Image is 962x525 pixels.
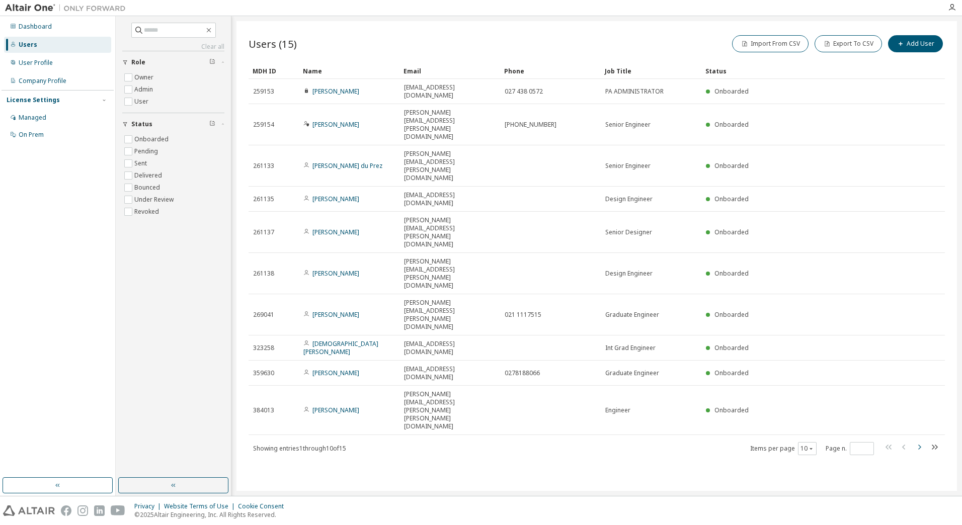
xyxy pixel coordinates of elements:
[605,195,653,203] span: Design Engineer
[312,269,359,278] a: [PERSON_NAME]
[505,87,543,96] span: 027 438 0572
[253,195,274,203] span: 261135
[134,145,160,157] label: Pending
[253,270,274,278] span: 261138
[605,121,651,129] span: Senior Engineer
[505,121,556,129] span: [PHONE_NUMBER]
[312,228,359,236] a: [PERSON_NAME]
[714,369,749,377] span: Onboarded
[303,63,395,79] div: Name
[19,114,46,122] div: Managed
[122,113,224,135] button: Status
[714,406,749,414] span: Onboarded
[404,299,496,331] span: [PERSON_NAME][EMAIL_ADDRESS][PERSON_NAME][DOMAIN_NAME]
[826,442,874,455] span: Page n.
[705,63,893,79] div: Status
[134,71,155,83] label: Owner
[404,150,496,182] span: [PERSON_NAME][EMAIL_ADDRESS][PERSON_NAME][DOMAIN_NAME]
[312,195,359,203] a: [PERSON_NAME]
[94,505,105,516] img: linkedin.svg
[77,505,88,516] img: instagram.svg
[7,96,60,104] div: License Settings
[732,35,809,52] button: Import From CSV
[404,216,496,248] span: [PERSON_NAME][EMAIL_ADDRESS][PERSON_NAME][DOMAIN_NAME]
[404,109,496,141] span: [PERSON_NAME][EMAIL_ADDRESS][PERSON_NAME][DOMAIN_NAME]
[253,344,274,352] span: 323258
[19,41,37,49] div: Users
[238,502,290,510] div: Cookie Consent
[605,344,656,352] span: Int Grad Engineer
[61,505,71,516] img: facebook.svg
[164,502,238,510] div: Website Terms of Use
[404,63,496,79] div: Email
[800,445,814,453] button: 10
[253,228,274,236] span: 261137
[714,269,749,278] span: Onboarded
[404,340,496,356] span: [EMAIL_ADDRESS][DOMAIN_NAME]
[605,228,652,236] span: Senior Designer
[605,311,659,319] span: Graduate Engineer
[19,23,52,31] div: Dashboard
[19,77,66,85] div: Company Profile
[605,63,697,79] div: Job Title
[605,162,651,170] span: Senior Engineer
[253,406,274,414] span: 384013
[134,133,171,145] label: Onboarded
[815,35,882,52] button: Export To CSV
[134,194,176,206] label: Under Review
[750,442,817,455] span: Items per page
[404,390,496,430] span: [PERSON_NAME][EMAIL_ADDRESS][PERSON_NAME][PERSON_NAME][DOMAIN_NAME]
[605,87,664,96] span: PA ADMINISTRATOR
[312,310,359,319] a: [PERSON_NAME]
[19,131,44,139] div: On Prem
[404,191,496,207] span: [EMAIL_ADDRESS][DOMAIN_NAME]
[253,87,274,96] span: 259153
[111,505,125,516] img: youtube.svg
[134,83,155,96] label: Admin
[714,343,749,352] span: Onboarded
[134,96,150,108] label: User
[714,310,749,319] span: Onboarded
[122,43,224,51] a: Clear all
[303,339,378,356] a: [DEMOGRAPHIC_DATA][PERSON_NAME]
[404,365,496,381] span: [EMAIL_ADDRESS][DOMAIN_NAME]
[5,3,131,13] img: Altair One
[253,162,274,170] span: 261133
[253,444,346,453] span: Showing entries 1 through 10 of 15
[312,161,382,170] a: [PERSON_NAME] du Prez
[714,120,749,129] span: Onboarded
[404,83,496,100] span: [EMAIL_ADDRESS][DOMAIN_NAME]
[249,37,297,51] span: Users (15)
[209,58,215,66] span: Clear filter
[134,206,161,218] label: Revoked
[312,369,359,377] a: [PERSON_NAME]
[253,63,295,79] div: MDH ID
[888,35,943,52] button: Add User
[714,195,749,203] span: Onboarded
[505,369,540,377] span: 0278188066
[122,51,224,73] button: Role
[134,169,164,182] label: Delivered
[605,369,659,377] span: Graduate Engineer
[3,505,55,516] img: altair_logo.svg
[605,270,653,278] span: Design Engineer
[505,311,541,319] span: 021 1117515
[714,87,749,96] span: Onboarded
[19,59,53,67] div: User Profile
[253,311,274,319] span: 269041
[714,228,749,236] span: Onboarded
[131,120,152,128] span: Status
[134,510,290,519] p: © 2025 Altair Engineering, Inc. All Rights Reserved.
[131,58,145,66] span: Role
[714,161,749,170] span: Onboarded
[504,63,597,79] div: Phone
[312,87,359,96] a: [PERSON_NAME]
[134,502,164,510] div: Privacy
[312,406,359,414] a: [PERSON_NAME]
[404,257,496,290] span: [PERSON_NAME][EMAIL_ADDRESS][PERSON_NAME][DOMAIN_NAME]
[134,157,149,169] label: Sent
[253,121,274,129] span: 259154
[605,406,630,414] span: Engineer
[312,120,359,129] a: [PERSON_NAME]
[209,120,215,128] span: Clear filter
